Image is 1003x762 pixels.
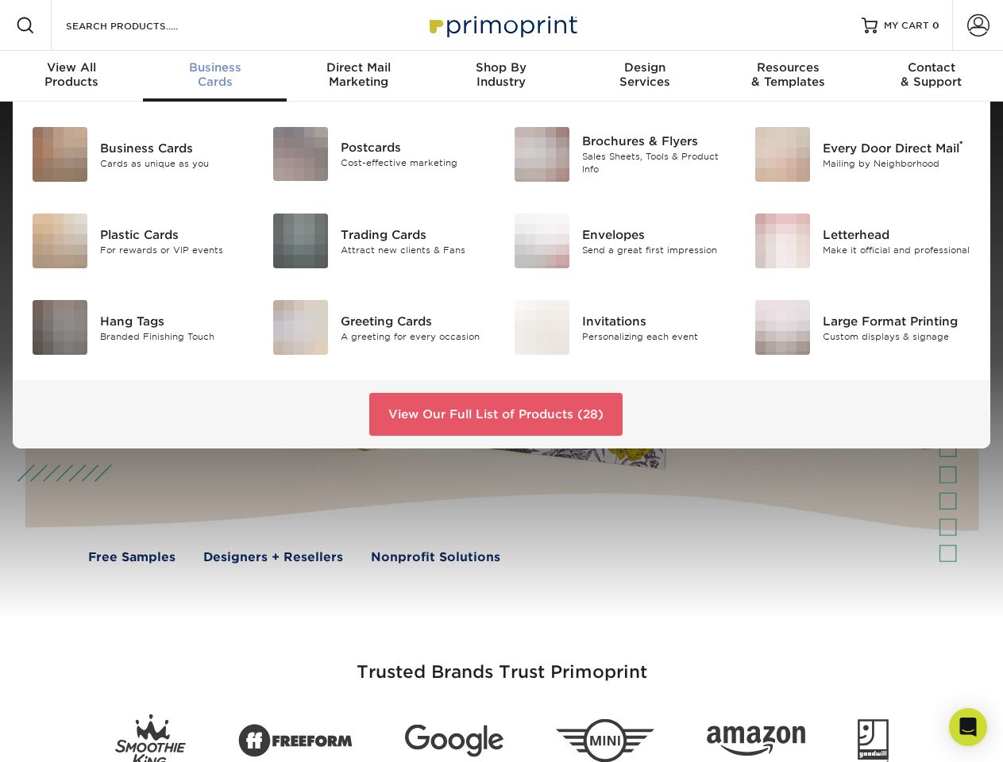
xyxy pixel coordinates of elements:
[341,225,489,243] div: Trading Cards
[430,60,573,75] span: Shop By
[858,719,889,762] img: Goodwill
[272,121,489,187] a: Postcards Postcards Cost-effective marketing
[341,329,489,343] div: A greeting for every occasion
[515,127,569,182] img: Brochures & Flyers
[32,294,249,361] a: Hang Tags Hang Tags Branded Finishing Touch
[754,121,971,188] a: Every Door Direct Mail Every Door Direct Mail® Mailing by Neighborhood
[515,214,569,268] img: Envelopes
[754,207,971,275] a: Letterhead Letterhead Make it official and professional
[33,127,87,182] img: Business Cards
[273,214,328,268] img: Trading Cards
[582,133,731,150] div: Brochures & Flyers
[100,139,249,156] div: Business Cards
[405,725,503,757] img: Google
[754,294,971,361] a: Large Format Printing Large Format Printing Custom displays & signage
[287,60,430,75] span: Direct Mail
[716,51,859,102] a: Resources& Templates
[4,714,135,756] iframe: Google Customer Reviews
[514,207,731,275] a: Envelopes Envelopes Send a great first impression
[143,60,286,89] div: Cards
[573,51,716,102] a: DesignServices
[273,300,328,355] img: Greeting Cards
[272,207,489,275] a: Trading Cards Trading Cards Attract new clients & Fans
[707,726,805,756] img: Amazon
[422,8,581,42] img: Primoprint
[100,312,249,329] div: Hang Tags
[287,60,430,89] div: Marketing
[143,51,286,102] a: BusinessCards
[341,312,489,329] div: Greeting Cards
[860,51,1003,102] a: Contact& Support
[33,214,87,268] img: Plastic Cards
[514,294,731,361] a: Invitations Invitations Personalizing each event
[341,243,489,256] div: Attract new clients & Fans
[582,243,731,256] div: Send a great first impression
[755,127,810,182] img: Every Door Direct Mail
[755,214,810,268] img: Letterhead
[860,60,1003,75] span: Contact
[341,139,489,156] div: Postcards
[582,225,731,243] div: Envelopes
[573,60,716,89] div: Services
[100,243,249,256] div: For rewards or VIP events
[515,300,569,355] img: Invitations
[582,150,731,176] div: Sales Sheets, Tools & Product Info
[341,156,489,170] div: Cost-effective marketing
[823,225,971,243] div: Letterhead
[884,19,929,33] span: MY CART
[430,60,573,89] div: Industry
[573,60,716,75] span: Design
[37,624,966,702] h3: Trusted Brands Trust Primoprint
[32,121,249,188] a: Business Cards Business Cards Cards as unique as you
[823,243,971,256] div: Make it official and professional
[823,156,971,170] div: Mailing by Neighborhood
[32,207,249,275] a: Plastic Cards Plastic Cards For rewards or VIP events
[949,708,987,746] div: Open Intercom Messenger
[64,16,219,35] input: SEARCH PRODUCTS.....
[582,329,731,343] div: Personalizing each event
[369,393,623,436] a: View Our Full List of Products (28)
[272,294,489,361] a: Greeting Cards Greeting Cards A greeting for every occasion
[287,51,430,102] a: Direct MailMarketing
[100,156,249,170] div: Cards as unique as you
[143,60,286,75] span: Business
[716,60,859,75] span: Resources
[932,20,939,31] span: 0
[100,225,249,243] div: Plastic Cards
[273,127,328,181] img: Postcards
[582,312,731,329] div: Invitations
[430,51,573,102] a: Shop ByIndustry
[100,329,249,343] div: Branded Finishing Touch
[823,139,971,156] div: Every Door Direct Mail
[716,60,859,89] div: & Templates
[959,139,963,150] sup: ®
[860,60,1003,89] div: & Support
[823,329,971,343] div: Custom displays & signage
[823,312,971,329] div: Large Format Printing
[514,121,731,188] a: Brochures & Flyers Brochures & Flyers Sales Sheets, Tools & Product Info
[33,300,87,355] img: Hang Tags
[755,300,810,355] img: Large Format Printing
